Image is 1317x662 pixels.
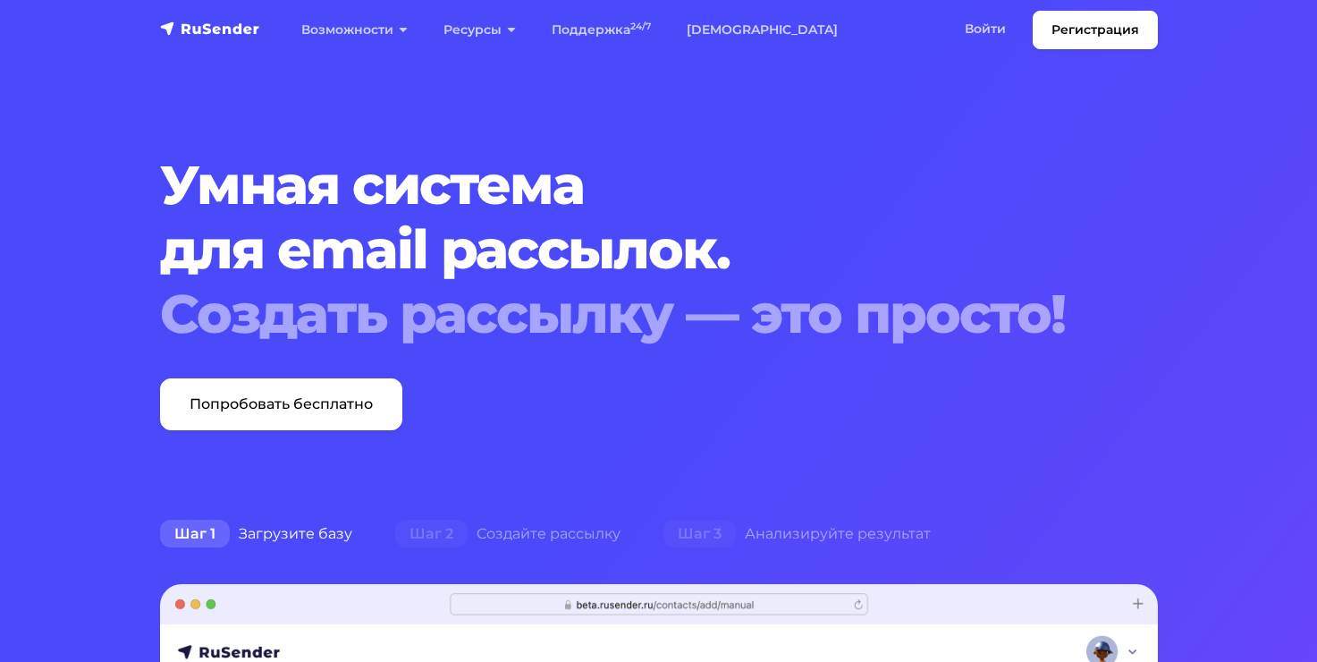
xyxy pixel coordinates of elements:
[160,282,1073,346] div: Создать рассылку — это просто!
[630,21,651,32] sup: 24/7
[534,12,669,48] a: Поддержка24/7
[160,520,230,548] span: Шаг 1
[283,12,426,48] a: Возможности
[1033,11,1158,49] a: Регистрация
[160,20,260,38] img: RuSender
[395,520,468,548] span: Шаг 2
[374,516,642,552] div: Создайте рассылку
[160,153,1073,346] h1: Умная система для email рассылок.
[642,516,952,552] div: Анализируйте результат
[139,516,374,552] div: Загрузите базу
[160,378,402,430] a: Попробовать бесплатно
[663,520,736,548] span: Шаг 3
[947,11,1024,47] a: Войти
[426,12,534,48] a: Ресурсы
[669,12,856,48] a: [DEMOGRAPHIC_DATA]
